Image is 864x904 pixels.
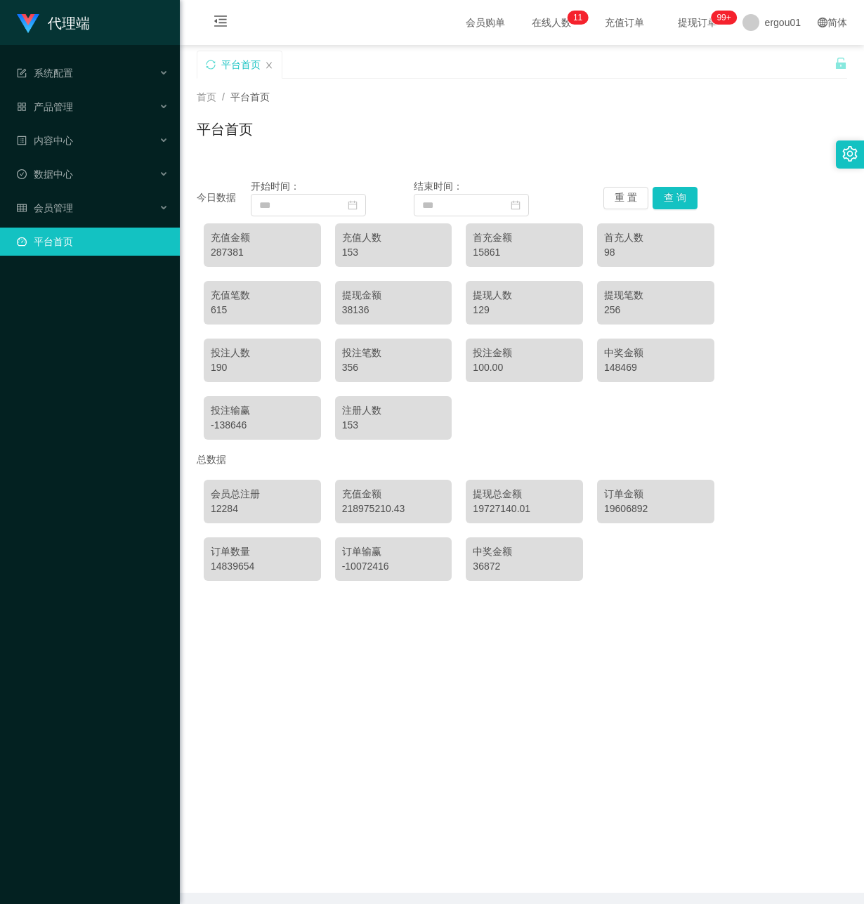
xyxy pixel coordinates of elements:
[511,200,521,210] i: 图标: calendar
[568,11,588,25] sup: 11
[17,102,27,112] i: 图标: appstore-o
[604,288,707,303] div: 提现笔数
[604,360,707,375] div: 148469
[604,346,707,360] div: 中奖金额
[342,418,445,433] div: 153
[604,502,707,516] div: 19606892
[211,544,314,559] div: 订单数量
[573,11,578,25] p: 1
[342,559,445,574] div: -10072416
[230,91,270,103] span: 平台首页
[525,18,578,27] span: 在线人数
[211,360,314,375] div: 190
[598,18,651,27] span: 充值订单
[211,502,314,516] div: 12284
[473,346,576,360] div: 投注金额
[834,57,847,70] i: 图标: unlock
[342,303,445,317] div: 38136
[17,101,73,112] span: 产品管理
[17,202,73,214] span: 会员管理
[17,135,73,146] span: 内容中心
[342,487,445,502] div: 充值金额
[211,559,314,574] div: 14839654
[842,146,858,162] i: 图标: setting
[604,230,707,245] div: 首充人数
[17,169,73,180] span: 数据中心
[473,245,576,260] div: 15861
[342,360,445,375] div: 356
[211,487,314,502] div: 会员总注册
[17,17,90,28] a: 代理端
[197,91,216,103] span: 首页
[17,203,27,213] i: 图标: table
[265,61,273,70] i: 图标: close
[473,559,576,574] div: 36872
[17,136,27,145] i: 图标: profile
[342,502,445,516] div: 218975210.43
[603,187,648,209] button: 重 置
[711,11,736,25] sup: 1183
[17,228,169,256] a: 图标: dashboard平台首页
[251,181,300,192] span: 开始时间：
[197,447,847,473] div: 总数据
[342,403,445,418] div: 注册人数
[604,303,707,317] div: 256
[211,288,314,303] div: 充值笔数
[211,346,314,360] div: 投注人数
[17,14,39,34] img: logo.9652507e.png
[604,245,707,260] div: 98
[473,487,576,502] div: 提现总金额
[211,418,314,433] div: -138646
[342,230,445,245] div: 充值人数
[473,502,576,516] div: 19727140.01
[604,487,707,502] div: 订单金额
[48,1,90,46] h1: 代理端
[197,1,244,46] i: 图标: menu-fold
[342,544,445,559] div: 订单输赢
[671,18,724,27] span: 提现订单
[17,67,73,79] span: 系统配置
[211,303,314,317] div: 615
[222,91,225,103] span: /
[342,245,445,260] div: 153
[653,187,698,209] button: 查 询
[211,403,314,418] div: 投注输赢
[818,18,827,27] i: 图标: global
[197,190,251,205] div: 今日数据
[17,169,27,179] i: 图标: check-circle-o
[211,230,314,245] div: 充值金额
[414,181,463,192] span: 结束时间：
[342,346,445,360] div: 投注笔数
[197,119,253,140] h1: 平台首页
[473,230,576,245] div: 首充金额
[473,303,576,317] div: 129
[473,288,576,303] div: 提现人数
[342,288,445,303] div: 提现金额
[211,245,314,260] div: 287381
[348,200,358,210] i: 图标: calendar
[578,11,583,25] p: 1
[473,544,576,559] div: 中奖金额
[206,60,216,70] i: 图标: sync
[221,51,261,78] div: 平台首页
[473,360,576,375] div: 100.00
[17,68,27,78] i: 图标: form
